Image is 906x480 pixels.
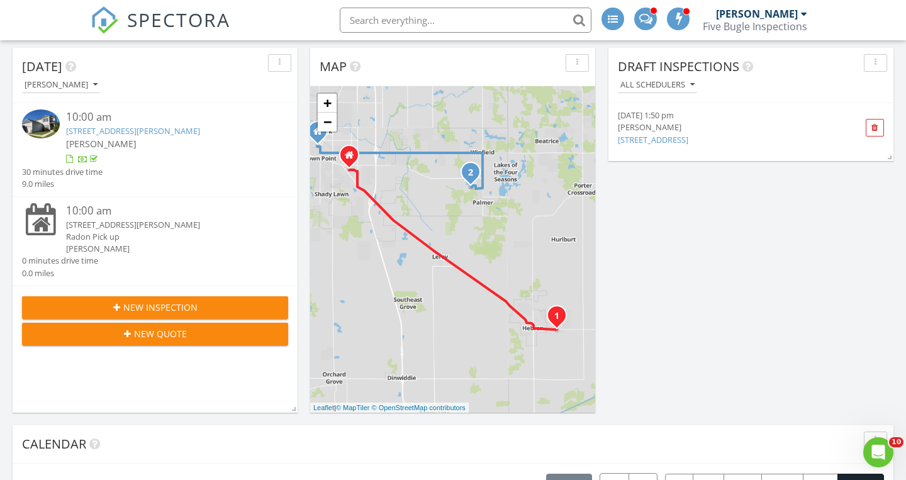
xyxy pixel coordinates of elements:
[66,219,266,231] div: [STREET_ADDRESS][PERSON_NAME]
[22,296,288,319] button: New Inspection
[22,203,288,279] a: 10:00 am [STREET_ADDRESS][PERSON_NAME] Radon Pick up [PERSON_NAME] 0 minutes drive time 0.0 miles
[22,109,288,190] a: 10:00 am [STREET_ADDRESS][PERSON_NAME] [PERSON_NAME] 30 minutes drive time 9.0 miles
[318,131,325,138] div: 618 1/2 , N. West St., Crown Point In 46307
[618,134,688,145] a: [STREET_ADDRESS]
[127,6,230,33] span: SPECTORA
[372,404,466,411] a: © OpenStreetMap contributors
[863,437,893,467] iframe: Intercom live chat
[554,312,559,321] i: 1
[22,435,86,452] span: Calendar
[66,138,137,150] span: [PERSON_NAME]
[66,231,266,243] div: Radon Pick up
[22,77,100,94] button: [PERSON_NAME]
[66,203,266,219] div: 10:00 am
[66,243,266,255] div: [PERSON_NAME]
[91,17,230,43] a: SPECTORA
[310,403,469,413] div: |
[22,255,98,267] div: 0 minutes drive time
[22,323,288,345] button: New Quote
[468,169,473,177] i: 2
[22,58,62,75] span: [DATE]
[22,166,103,178] div: 30 minutes drive time
[66,125,200,137] a: [STREET_ADDRESS][PERSON_NAME]
[618,58,739,75] span: Draft Inspections
[703,20,807,33] div: Five Bugle Inspections
[340,8,591,33] input: Search everything...
[318,113,337,131] a: Zoom out
[22,109,60,138] img: 9318691%2Fcover_photos%2FJR5KAw9qWpx1Lm2ylqG9%2Fsmall.9318691-1756305339761
[349,155,357,162] div: 1586 Edith Way, Crown Point In 46307
[22,178,103,190] div: 9.0 miles
[620,81,695,89] div: All schedulers
[66,109,266,125] div: 10:00 am
[889,437,903,447] span: 10
[22,267,98,279] div: 0.0 miles
[318,94,337,113] a: Zoom in
[618,109,840,121] div: [DATE] 1:50 pm
[618,109,840,146] a: [DATE] 1:50 pm [PERSON_NAME] [STREET_ADDRESS]
[618,77,697,94] button: All schedulers
[313,404,334,411] a: Leaflet
[471,172,478,179] div: 11936 Montgomery St, Crown Point, IN 46307
[91,6,118,34] img: The Best Home Inspection Software - Spectora
[618,121,840,133] div: [PERSON_NAME]
[123,301,198,314] span: New Inspection
[320,58,347,75] span: Map
[336,404,370,411] a: © MapTiler
[134,327,187,340] span: New Quote
[557,315,564,323] div: 602 W St Rd 8 , Hebron, IN 46341
[716,8,798,20] div: [PERSON_NAME]
[25,81,98,89] div: [PERSON_NAME]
